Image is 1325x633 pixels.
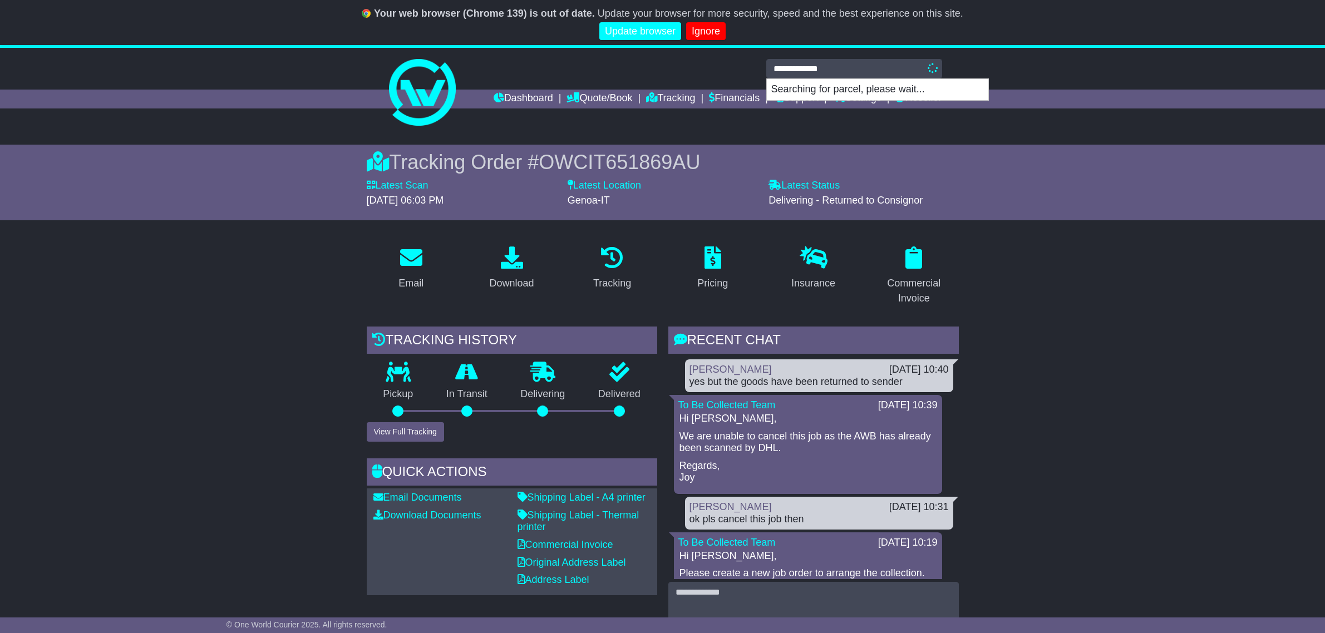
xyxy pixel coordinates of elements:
[518,539,613,550] a: Commercial Invoice
[769,195,923,206] span: Delivering - Returned to Consignor
[679,460,937,484] p: Regards, Joy
[679,431,937,454] p: We are unable to cancel this job as the AWB has already been scanned by DHL.
[374,8,595,19] b: Your web browser (Chrome 139) is out of date.
[504,388,582,400] p: Delivering
[518,574,589,585] a: Address Label
[373,510,481,521] a: Download Documents
[367,458,657,488] div: Quick Actions
[430,388,504,400] p: In Transit
[518,510,639,533] a: Shipping Label - Thermal printer
[678,537,776,548] a: To Be Collected Team
[586,243,638,295] a: Tracking
[367,422,444,442] button: View Full Tracking
[489,276,534,291] div: Download
[690,243,735,295] a: Pricing
[878,399,938,412] div: [DATE] 10:39
[226,620,387,629] span: © One World Courier 2025. All rights reserved.
[869,243,959,310] a: Commercial Invoice
[568,195,610,206] span: Genoa-IT
[539,151,700,174] span: OWCIT651869AU
[367,180,428,192] label: Latest Scan
[367,195,444,206] span: [DATE] 06:03 PM
[482,243,541,295] a: Download
[697,276,728,291] div: Pricing
[567,90,632,108] a: Quote/Book
[679,550,937,562] p: Hi [PERSON_NAME],
[709,90,760,108] a: Financials
[398,276,423,291] div: Email
[598,8,963,19] span: Update your browser for more security, speed and the best experience on this site.
[678,399,776,411] a: To Be Collected Team
[599,22,681,41] a: Update browser
[689,513,949,526] div: ok pls cancel this job then
[668,327,959,357] div: RECENT CHAT
[582,388,657,400] p: Delivered
[889,501,949,513] div: [DATE] 10:31
[784,243,843,295] a: Insurance
[878,537,938,549] div: [DATE] 10:19
[769,180,840,192] label: Latest Status
[391,243,431,295] a: Email
[876,276,952,306] div: Commercial Invoice
[367,327,657,357] div: Tracking history
[494,90,553,108] a: Dashboard
[367,150,959,174] div: Tracking Order #
[373,492,462,503] a: Email Documents
[689,376,949,388] div: yes but the goods have been returned to sender
[686,22,726,41] a: Ignore
[791,276,835,291] div: Insurance
[689,501,772,512] a: [PERSON_NAME]
[568,180,641,192] label: Latest Location
[518,557,626,568] a: Original Address Label
[689,364,772,375] a: [PERSON_NAME]
[518,492,646,503] a: Shipping Label - A4 printer
[593,276,631,291] div: Tracking
[646,90,695,108] a: Tracking
[889,364,949,376] div: [DATE] 10:40
[367,388,430,400] p: Pickup
[679,413,937,425] p: Hi [PERSON_NAME],
[767,79,988,100] p: Searching for parcel, please wait...
[679,567,937,615] p: Please create a new job order to arrange the collection. Kindly ensure the shipper attaches a cop...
